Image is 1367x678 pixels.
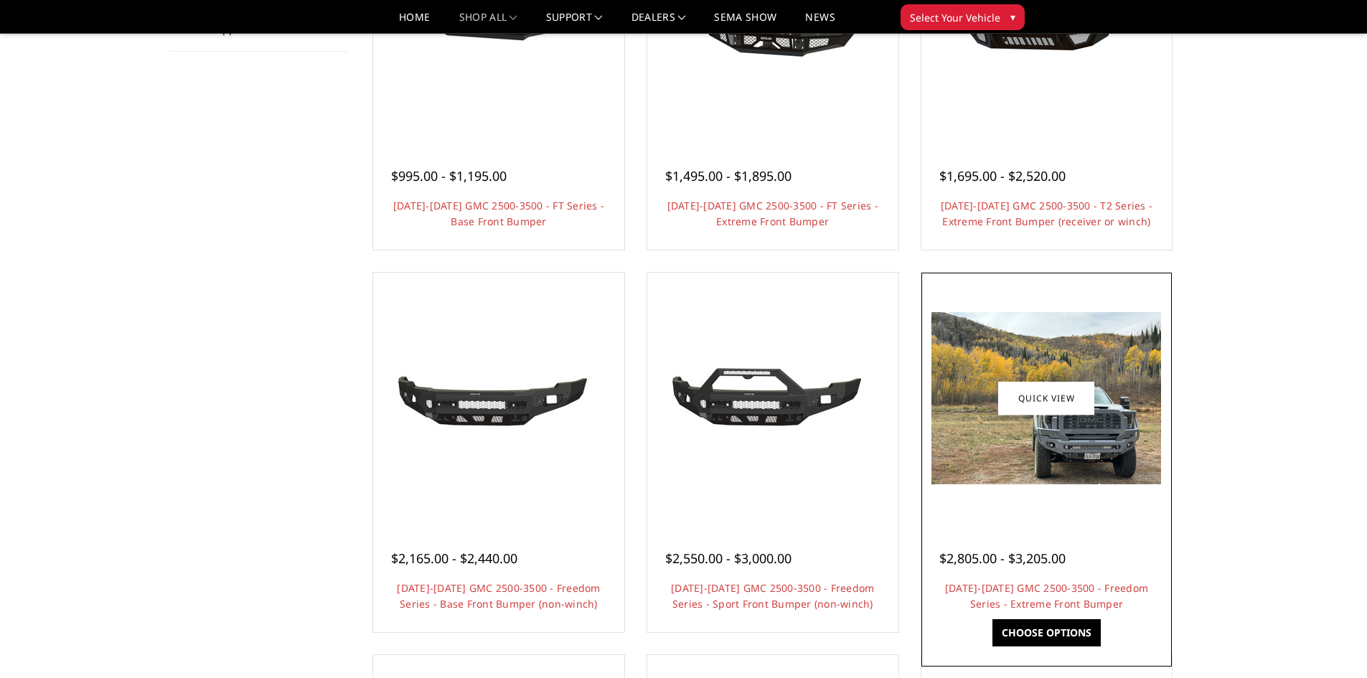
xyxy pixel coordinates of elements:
a: 2024-2025 GMC 2500-3500 - Freedom Series - Base Front Bumper (non-winch) 2024-2025 GMC 2500-3500 ... [377,276,621,520]
a: [DATE]-[DATE] GMC 2500-3500 - Freedom Series - Sport Front Bumper (non-winch) [671,581,874,611]
span: $1,495.00 - $1,895.00 [665,167,791,184]
a: SEMA Show [714,12,776,33]
a: 2024-2025 GMC 2500-3500 - Freedom Series - Extreme Front Bumper 2024-2025 GMC 2500-3500 - Freedom... [925,276,1169,520]
span: $2,805.00 - $3,205.00 [939,550,1066,567]
span: $2,165.00 - $2,440.00 [391,550,517,567]
a: [DATE]-[DATE] GMC 2500-3500 - FT Series - Base Front Bumper [393,199,604,228]
a: Support [546,12,603,33]
a: Quick view [998,381,1094,415]
span: $995.00 - $1,195.00 [391,167,507,184]
a: [DATE]-[DATE] GMC 2500-3500 - Freedom Series - Extreme Front Bumper [945,581,1148,611]
a: Choose Options [992,619,1101,646]
iframe: Chat Widget [1295,609,1367,678]
button: Select Your Vehicle [901,4,1025,30]
span: $2,550.00 - $3,000.00 [665,550,791,567]
span: Select Your Vehicle [910,10,1000,25]
a: Dealers [631,12,686,33]
a: 2024-2025 GMC 2500-3500 - Freedom Series - Sport Front Bumper (non-winch) 2024-2025 GMC 2500-3500... [651,276,895,520]
span: $1,695.00 - $2,520.00 [939,167,1066,184]
a: [DATE]-[DATE] GMC 2500-3500 - FT Series - Extreme Front Bumper [667,199,878,228]
span: ▾ [1010,9,1015,24]
a: [DATE]-[DATE] GMC 2500-3500 - Freedom Series - Base Front Bumper (non-winch) [397,581,600,611]
img: 2024-2025 GMC 2500-3500 - Freedom Series - Extreme Front Bumper [931,312,1161,484]
a: shop all [459,12,517,33]
a: Home [399,12,430,33]
a: News [805,12,835,33]
a: [DATE]-[DATE] GMC 2500-3500 - T2 Series - Extreme Front Bumper (receiver or winch) [941,199,1152,228]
